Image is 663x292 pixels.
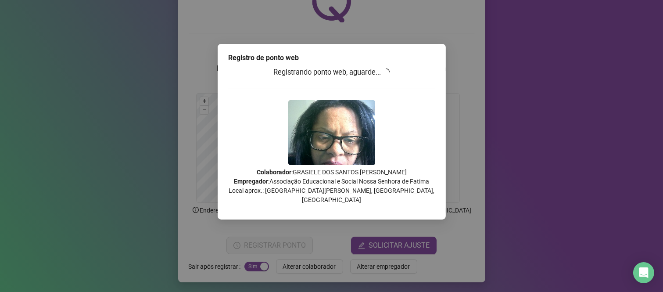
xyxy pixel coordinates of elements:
[288,100,375,165] img: 9k=
[633,262,654,283] div: Open Intercom Messenger
[383,68,390,76] span: loading
[228,53,435,63] div: Registro de ponto web
[228,168,435,205] p: : GRASIELE DOS SANTOS [PERSON_NAME] : Associação Educacional e Social Nossa Senhora de Fatima Loc...
[228,67,435,78] h3: Registrando ponto web, aguarde...
[257,169,291,176] strong: Colaborador
[234,178,268,185] strong: Empregador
